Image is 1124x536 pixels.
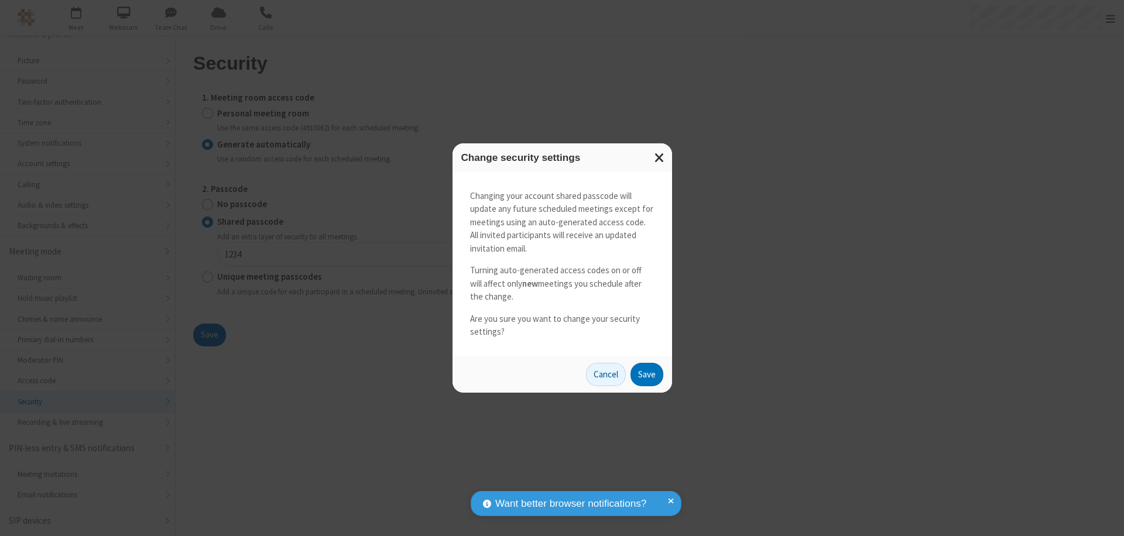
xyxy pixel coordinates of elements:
strong: new [522,278,538,289]
p: Turning auto-generated access codes on or off will affect only meetings you schedule after the ch... [470,264,654,304]
button: Save [630,363,663,386]
p: Changing your account shared passcode will update any future scheduled meetings except for meetin... [470,190,654,256]
button: Cancel [586,363,626,386]
button: Close modal [647,143,672,172]
h3: Change security settings [461,152,663,163]
span: Want better browser notifications? [495,496,646,511]
p: Are you sure you want to change your security settings? [470,312,654,339]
